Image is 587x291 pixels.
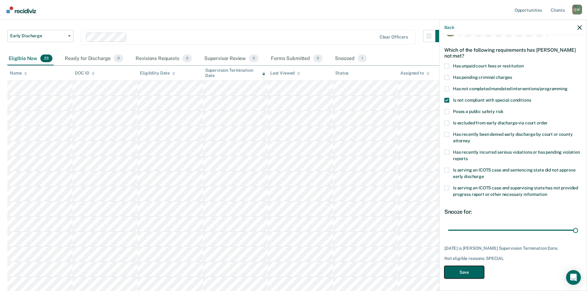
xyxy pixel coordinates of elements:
span: 0 [182,55,192,63]
div: Forms Submitted [270,52,324,66]
span: Poses a public safety risk [453,109,503,114]
span: 0 [114,55,123,63]
div: Snoozed [334,52,368,66]
div: C W [572,5,582,14]
div: Status [335,71,349,76]
span: 23 [40,55,52,63]
button: Profile dropdown button [572,5,582,14]
div: Revisions Requests [134,52,193,66]
span: Has not completed mandated interventions/programming [453,86,568,91]
span: Is excluded from early discharge via court order [453,120,548,125]
div: Which of the following requirements has [PERSON_NAME] not met? [444,42,582,63]
span: Is serving an ICOTS case and supervising state has not provided progress report or other necessar... [453,185,578,196]
div: Ready for Discharge [63,52,124,66]
span: Early Discharge [10,33,66,38]
span: Is serving an ICOTS case and sentencing state did not approve early discharge [453,167,575,179]
div: Supervision Termination Date [205,68,265,78]
div: Not eligible reasons: SPECIAL [444,256,582,261]
div: Eligible Now [7,52,54,66]
div: [DATE] is [PERSON_NAME] Supervision Termination Date. [444,245,582,251]
div: DOC ID [75,71,95,76]
button: Back [444,25,454,30]
div: Last Viewed [270,71,300,76]
div: Open Intercom Messenger [566,270,581,285]
span: 1 [358,55,367,63]
span: Has unpaid court fees or restitution [453,63,524,68]
div: Name [10,71,27,76]
div: Clear officers [380,34,408,40]
button: Save [444,266,484,278]
div: Assigned to [400,71,429,76]
span: Has recently incurred serious violations or has pending violation reports [453,149,580,161]
span: 0 [313,55,323,63]
span: Has recently been denied early discharge by court or county attorney [453,131,573,143]
div: Eligibility Date [140,71,175,76]
div: Snooze for: [444,208,582,215]
img: Recidiviz [6,6,36,13]
span: 0 [249,55,259,63]
span: Is not compliant with special conditions [453,97,531,102]
span: Has pending criminal charges [453,75,512,79]
div: Supervisor Review [203,52,260,66]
